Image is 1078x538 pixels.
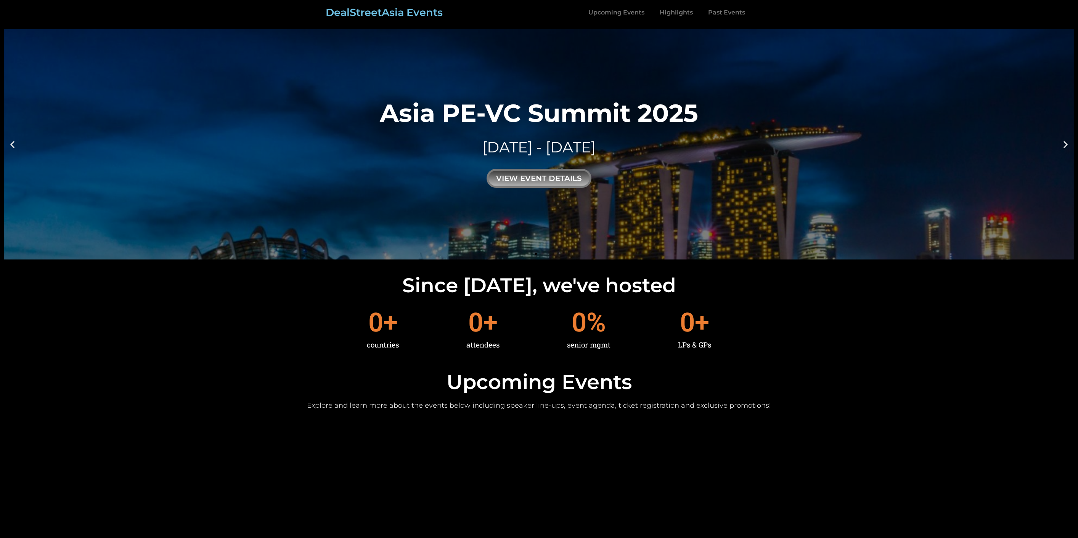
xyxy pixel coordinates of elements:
span: % [586,309,610,336]
div: view event details [487,169,591,188]
div: Previous slide [8,139,17,149]
h2: Upcoming Events [4,372,1074,392]
span: + [695,309,711,336]
div: attendees [466,336,500,354]
h2: Explore and learn more about the events below including speaker line-ups, event agenda, ticket re... [4,401,1074,410]
span: + [383,309,399,336]
a: Past Events [700,4,753,21]
div: LPs & GPs [678,336,711,354]
a: Asia PE-VC Summit 2025[DATE] - [DATE]view event details [4,29,1074,259]
div: Asia PE-VC Summit 2025 [380,101,698,125]
span: + [483,309,500,336]
h2: Since [DATE], we've hosted [4,275,1074,295]
div: Next slide [1061,139,1070,149]
div: countries [367,336,399,354]
span: 0 [572,309,586,336]
span: 0 [468,309,483,336]
span: 0 [368,309,383,336]
a: Highlights [652,4,700,21]
a: Upcoming Events [581,4,652,21]
div: [DATE] - [DATE] [380,137,698,158]
span: Go to slide 2 [541,253,544,255]
span: 0 [680,309,695,336]
a: DealStreetAsia Events [326,6,443,19]
div: senior mgmt [567,336,610,354]
span: Go to slide 1 [535,253,537,255]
